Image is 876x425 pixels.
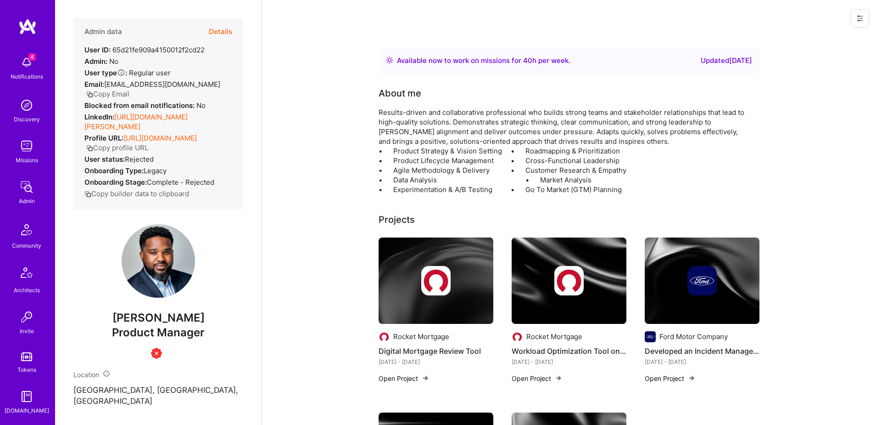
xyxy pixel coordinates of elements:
span: legacy [144,166,167,175]
span: [PERSON_NAME] [73,311,243,325]
div: Projects [379,213,415,227]
i: Help [117,68,125,77]
div: Architects [14,285,40,295]
img: Architects [16,263,38,285]
img: Company logo [687,266,717,295]
div: Notifications [11,72,43,81]
div: Ford Motor Company [659,332,728,341]
i: icon Copy [84,191,91,198]
div: No [84,57,118,66]
div: Rocket Mortgage [526,332,582,341]
a: [URL][DOMAIN_NAME] [123,134,197,142]
img: cover [379,238,493,324]
button: Copy builder data to clipboard [84,189,189,198]
img: arrow-right [422,374,429,382]
div: Results-driven and collaborative professional who builds strong teams and stakeholder relationshi... [379,108,746,194]
strong: Blocked from email notifications: [84,101,196,110]
img: Company logo [421,266,451,295]
img: Community [16,219,38,241]
strong: Onboarding Type: [84,166,144,175]
button: Copy profile URL [86,143,148,153]
strong: LinkedIn: [84,113,114,121]
button: Details [209,18,232,45]
i: icon Copy [86,145,93,152]
img: Availability [386,57,393,64]
h4: Admin data [84,28,122,36]
div: [DATE] - [DATE] [645,357,759,367]
img: Company logo [512,331,523,342]
img: discovery [17,96,36,114]
div: [DOMAIN_NAME] [5,406,49,415]
img: teamwork [17,137,36,155]
button: Open Project [512,374,562,383]
p: [GEOGRAPHIC_DATA], [GEOGRAPHIC_DATA], [GEOGRAPHIC_DATA] [73,385,243,407]
div: [DATE] - [DATE] [512,357,626,367]
div: No [84,101,206,110]
img: arrow-right [555,374,562,382]
button: Copy Email [86,89,129,99]
strong: User status: [84,155,125,164]
span: [EMAIL_ADDRESS][DOMAIN_NAME] [104,80,220,89]
strong: User type : [84,68,127,77]
img: cover [512,238,626,324]
span: Complete - Rejected [147,178,214,187]
div: About me [379,86,421,100]
img: tokens [21,352,32,361]
span: Product Manager [112,326,205,339]
img: arrow-right [688,374,695,382]
i: icon Copy [86,91,93,98]
strong: Onboarding Stage: [84,178,147,187]
img: cover [645,238,759,324]
h4: Digital Mortgage Review Tool [379,345,493,357]
button: Open Project [645,374,695,383]
h4: Workload Optimization Tool on a Client Relationship Management (CRM) platform [512,345,626,357]
div: Missions [16,155,38,165]
span: Rejected [125,155,154,164]
img: Company logo [554,266,584,295]
h4: Developed an Incident Management Tool for a Site Reliability Engineering (SRE) Team [645,345,759,357]
div: Community [12,241,41,250]
div: Available now to work on missions for h per week . [397,55,570,66]
div: Admin [19,196,35,206]
strong: User ID: [84,45,111,54]
img: bell [17,53,36,72]
div: 65d21fe909a4150012f2cd22 [84,45,205,55]
img: User Avatar [122,224,195,298]
strong: Admin: [84,57,107,66]
span: 40 [523,56,532,65]
img: Company logo [645,331,656,342]
img: logo [18,18,37,35]
div: Regular user [84,68,171,78]
img: admin teamwork [17,178,36,196]
a: [URL][DOMAIN_NAME][PERSON_NAME] [84,113,188,131]
button: Open Project [379,374,429,383]
strong: Email: [84,80,104,89]
img: Unqualified [151,348,162,359]
img: Company logo [379,331,390,342]
div: Tokens [17,365,36,374]
div: [DATE] - [DATE] [379,357,493,367]
div: Location [73,370,243,380]
span: 4 [28,53,36,61]
strong: Profile URL: [84,134,123,142]
img: Invite [17,308,36,326]
div: Updated [DATE] [701,55,752,66]
div: Discovery [14,114,40,124]
img: guide book [17,387,36,406]
div: Invite [20,326,34,336]
div: Rocket Mortgage [393,332,449,341]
